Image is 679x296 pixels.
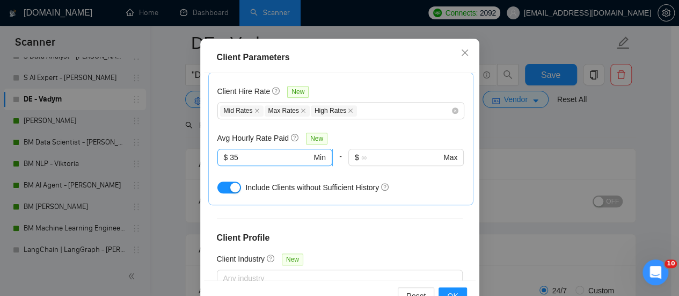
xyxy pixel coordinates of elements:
span: close [461,48,469,57]
span: New [282,254,303,265]
span: close [301,108,306,113]
span: New [306,133,327,145]
span: question-circle [272,86,281,95]
span: High Rates [311,105,357,117]
input: ∞ [361,151,441,163]
span: 10 [665,259,677,268]
span: $ [224,151,228,163]
input: 0 [230,151,311,163]
span: Max [443,151,457,163]
h5: Avg Hourly Rate Paid [217,132,289,144]
span: question-circle [381,183,390,191]
span: Mid Rates [220,105,264,117]
iframe: Intercom live chat [643,259,668,285]
span: Include Clients without Sufficient History [245,183,379,192]
h4: Client Profile [217,232,463,244]
span: Min [313,151,326,163]
span: close-circle [452,107,458,114]
div: Client Parameters [217,51,463,64]
span: question-circle [291,133,300,142]
h5: Client Hire Rate [217,85,271,97]
div: - [333,149,348,179]
button: Close [450,39,479,68]
span: $ [355,151,359,163]
span: question-circle [267,254,275,263]
span: close [254,108,260,113]
span: Max Rates [265,105,310,117]
span: New [287,86,309,98]
h5: Client Industry [217,253,265,265]
span: close [348,108,353,113]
